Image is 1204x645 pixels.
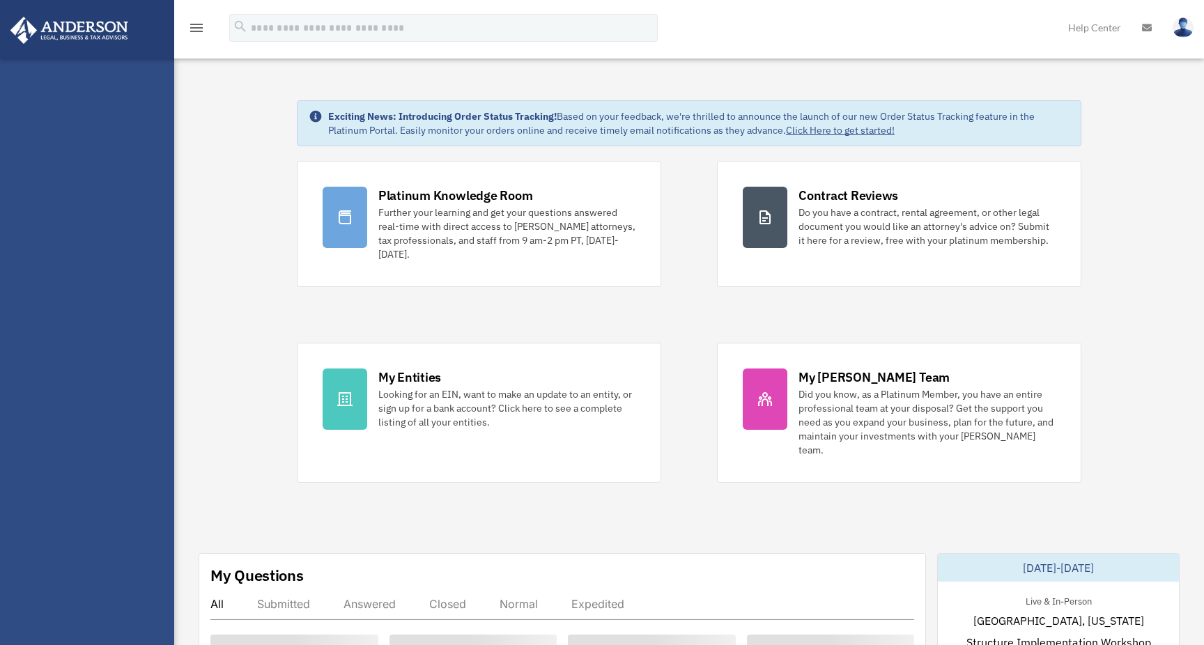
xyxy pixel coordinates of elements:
[297,161,661,287] a: Platinum Knowledge Room Further your learning and get your questions answered real-time with dire...
[717,161,1081,287] a: Contract Reviews Do you have a contract, rental agreement, or other legal document you would like...
[798,205,1056,247] div: Do you have a contract, rental agreement, or other legal document you would like an attorney's ad...
[571,597,624,611] div: Expedited
[973,612,1144,629] span: [GEOGRAPHIC_DATA], [US_STATE]
[328,110,557,123] strong: Exciting News: Introducing Order Status Tracking!
[328,109,1070,137] div: Based on your feedback, we're thrilled to announce the launch of our new Order Status Tracking fe...
[233,19,248,34] i: search
[798,387,1056,457] div: Did you know, as a Platinum Member, you have an entire professional team at your disposal? Get th...
[6,17,132,44] img: Anderson Advisors Platinum Portal
[210,597,224,611] div: All
[378,387,635,429] div: Looking for an EIN, want to make an update to an entity, or sign up for a bank account? Click her...
[344,597,396,611] div: Answered
[257,597,310,611] div: Submitted
[188,20,205,36] i: menu
[798,368,950,386] div: My [PERSON_NAME] Team
[210,565,304,586] div: My Questions
[1014,593,1103,607] div: Live & In-Person
[500,597,538,611] div: Normal
[378,187,533,204] div: Platinum Knowledge Room
[798,187,898,204] div: Contract Reviews
[429,597,466,611] div: Closed
[938,554,1179,582] div: [DATE]-[DATE]
[188,24,205,36] a: menu
[297,343,661,483] a: My Entities Looking for an EIN, want to make an update to an entity, or sign up for a bank accoun...
[786,124,895,137] a: Click Here to get started!
[378,205,635,261] div: Further your learning and get your questions answered real-time with direct access to [PERSON_NAM...
[717,343,1081,483] a: My [PERSON_NAME] Team Did you know, as a Platinum Member, you have an entire professional team at...
[1173,17,1194,38] img: User Pic
[378,368,441,386] div: My Entities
